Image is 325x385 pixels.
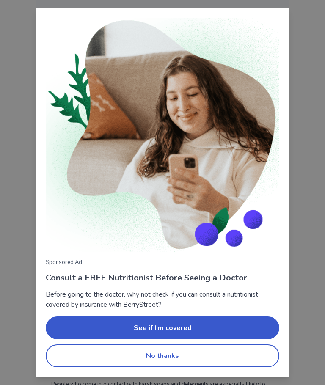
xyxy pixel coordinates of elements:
button: See if I'm covered [46,316,279,339]
button: No thanks [46,344,279,367]
p: Sponsored Ad [46,258,279,267]
p: Consult a FREE Nutritionist Before Seeing a Doctor [46,272,279,284]
p: Before going to the doctor, why not check if you can consult a nutritionist covered by insurance ... [46,289,279,310]
img: Woman consulting with nutritionist on phone [46,18,279,252]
